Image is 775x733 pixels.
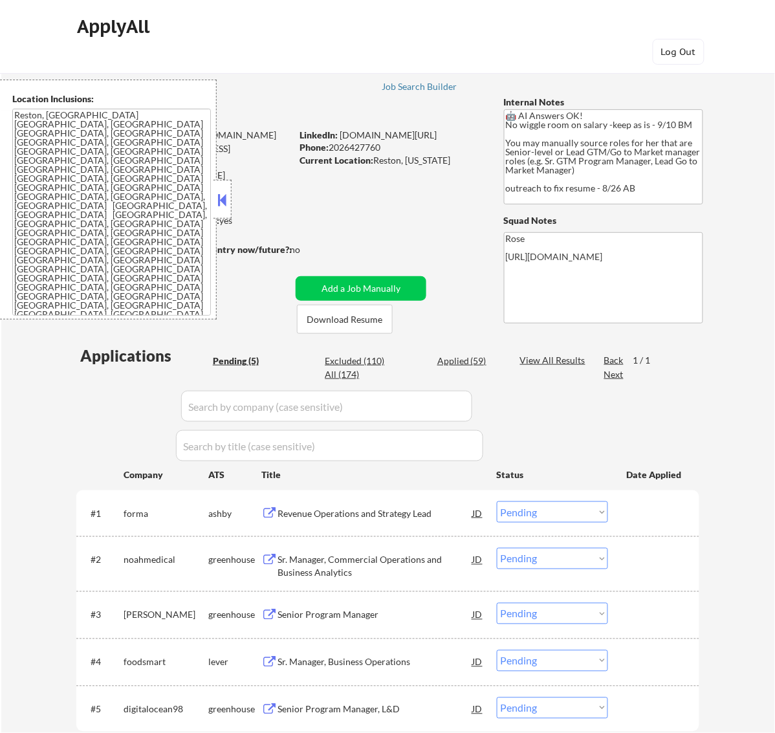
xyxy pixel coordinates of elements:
div: ApplyAll [77,16,153,38]
div: Excluded (110) [325,355,389,367]
div: no [290,243,327,256]
div: 1 / 1 [633,354,663,367]
div: #5 [91,703,113,716]
div: Sr. Manager, Business Operations [278,656,473,669]
div: JD [472,501,485,525]
div: #4 [91,656,113,669]
div: #1 [91,507,113,520]
div: JD [472,548,485,571]
div: foodsmart [124,656,208,669]
input: Search by title (case sensitive) [176,430,483,461]
button: Log Out [653,39,704,65]
div: Squad Notes [504,214,703,227]
button: Download Resume [297,305,393,334]
div: Applications [80,348,208,364]
strong: Current Location: [300,155,373,166]
div: Back [604,354,625,367]
div: Reston, [US_STATE] [300,154,483,167]
div: Title [261,468,485,481]
div: Revenue Operations and Strategy Lead [278,507,473,520]
div: View All Results [520,354,589,367]
div: lever [208,656,261,669]
div: Internal Notes [504,96,703,109]
div: Senior Program Manager, L&D [278,703,473,716]
div: greenhouse [208,703,261,716]
div: Location Inclusions: [12,93,212,105]
div: #2 [91,554,113,567]
button: Add a Job Manually [296,276,426,301]
div: Job Search Builder [382,82,457,91]
div: greenhouse [208,554,261,567]
div: Next [604,368,625,381]
div: #3 [91,609,113,622]
div: greenhouse [208,609,261,622]
a: Job Search Builder [382,82,457,94]
div: 2026427760 [300,141,483,154]
strong: LinkedIn: [300,129,338,140]
div: ashby [208,507,261,520]
div: All (174) [325,368,389,381]
div: JD [472,603,485,626]
div: Status [497,463,608,486]
div: Company [124,468,208,481]
div: JD [472,650,485,673]
div: Pending (5) [213,355,278,367]
div: Date Applied [627,468,684,481]
a: [DOMAIN_NAME][URL] [340,129,437,140]
div: [PERSON_NAME] [124,609,208,622]
div: forma [124,507,208,520]
div: digitalocean98 [124,703,208,716]
input: Search by company (case sensitive) [181,391,472,422]
div: noahmedical [124,554,208,567]
div: JD [472,697,485,721]
div: Sr. Manager, Commercial Operations and Business Analytics [278,554,473,579]
strong: Phone: [300,142,329,153]
div: Applied (59) [437,355,502,367]
div: ATS [208,468,261,481]
div: Senior Program Manager [278,609,473,622]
